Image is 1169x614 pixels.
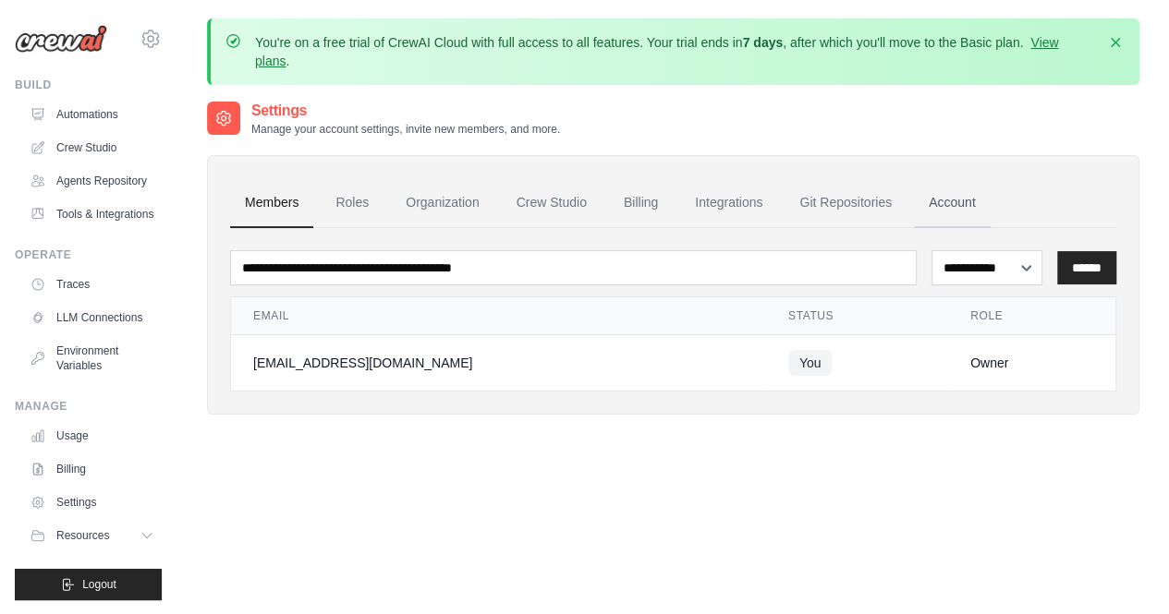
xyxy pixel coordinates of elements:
div: Owner [970,354,1093,372]
th: Email [231,297,766,335]
h2: Settings [251,100,560,122]
div: Manage [15,399,162,414]
span: Logout [82,577,116,592]
a: Billing [609,178,673,228]
a: Billing [22,454,162,484]
th: Role [948,297,1115,335]
a: Usage [22,421,162,451]
a: LLM Connections [22,303,162,332]
div: [EMAIL_ADDRESS][DOMAIN_NAME] [253,354,744,372]
a: Crew Studio [22,133,162,163]
a: Agents Repository [22,166,162,196]
img: Logo [15,25,107,53]
a: Account [914,178,991,228]
div: Build [15,78,162,92]
span: Resources [56,528,109,543]
a: Automations [22,100,162,129]
a: Crew Studio [502,178,602,228]
span: You [788,350,833,376]
button: Logout [15,569,162,600]
a: Organization [391,178,493,228]
a: Git Repositories [785,178,907,228]
p: You're on a free trial of CrewAI Cloud with full access to all features. Your trial ends in , aft... [255,33,1095,70]
a: Members [230,178,313,228]
a: Traces [22,270,162,299]
p: Manage your account settings, invite new members, and more. [251,122,560,137]
a: Environment Variables [22,336,162,380]
th: Status [766,297,948,335]
div: Operate [15,247,162,262]
button: Resources [22,521,162,550]
a: Roles [321,178,384,228]
a: Tools & Integrations [22,199,162,229]
a: Settings [22,488,162,517]
a: Integrations [680,178,777,228]
strong: 7 days [742,35,783,50]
